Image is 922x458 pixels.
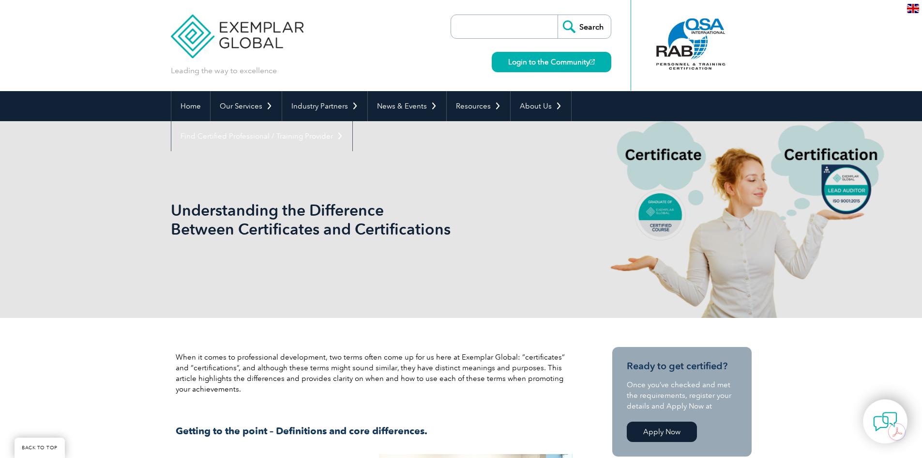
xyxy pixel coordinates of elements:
[627,360,737,372] h3: Ready to get certified?
[368,91,446,121] a: News & Events
[171,91,210,121] a: Home
[511,91,571,121] a: About Us
[176,352,573,395] p: When it comes to professional development, two terms often come up for us here at Exemplar Global...
[492,52,611,72] a: Login to the Community
[282,91,367,121] a: Industry Partners
[211,91,282,121] a: Our Services
[589,59,595,64] img: open_square.png
[171,65,277,76] p: Leading the way to excellence
[176,425,427,437] strong: Getting to the point – Definitions and core differences.
[873,410,897,434] img: contact-chat.png
[447,91,510,121] a: Resources
[15,438,65,458] a: BACK TO TOP
[558,15,611,38] input: Search
[907,4,919,13] img: en
[171,201,543,238] h1: Understanding the Difference Between Certificates and Certifications
[171,121,352,151] a: Find Certified Professional / Training Provider
[627,379,737,411] p: Once you’ve checked and met the requirements, register your details and Apply Now at
[627,422,697,442] a: Apply Now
